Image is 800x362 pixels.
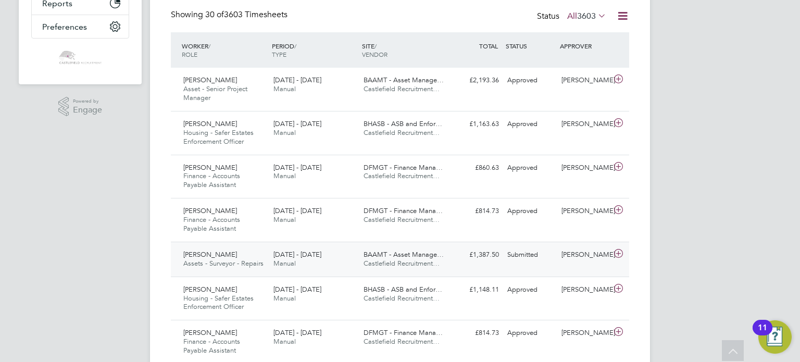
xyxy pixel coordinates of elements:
a: Powered byEngage [58,97,103,117]
span: [DATE] - [DATE] [273,76,321,84]
div: [PERSON_NAME] [557,72,611,89]
div: Approved [503,281,557,298]
div: Showing [171,9,290,20]
span: [DATE] - [DATE] [273,328,321,337]
span: [PERSON_NAME] [183,285,237,294]
span: Finance - Accounts Payable Assistant [183,171,240,189]
span: [DATE] - [DATE] [273,119,321,128]
span: Manual [273,128,296,137]
div: [PERSON_NAME] [557,281,611,298]
div: STATUS [503,36,557,55]
a: Go to home page [31,49,129,66]
span: / [294,42,296,50]
span: Castlefield Recruitment… [364,215,440,224]
div: [PERSON_NAME] [557,159,611,177]
span: [DATE] - [DATE] [273,163,321,172]
div: SITE [359,36,449,64]
span: BHASB - ASB and Enfor… [364,285,442,294]
span: [DATE] - [DATE] [273,285,321,294]
span: BHASB - ASB and Enfor… [364,119,442,128]
span: DFMGT - Finance Mana… [364,206,443,215]
div: Submitted [503,246,557,264]
div: £1,387.50 [449,246,503,264]
div: [PERSON_NAME] [557,203,611,220]
span: [DATE] - [DATE] [273,206,321,215]
span: Castlefield Recruitment… [364,171,440,180]
span: Manual [273,84,296,93]
div: £2,193.36 [449,72,503,89]
span: DFMGT - Finance Mana… [364,163,443,172]
span: / [208,42,210,50]
span: TYPE [272,50,286,58]
div: Approved [503,203,557,220]
span: BAAMT - Asset Manage… [364,250,444,259]
button: Preferences [32,15,129,38]
span: BAAMT - Asset Manage… [364,76,444,84]
div: APPROVER [557,36,611,55]
span: Finance - Accounts Payable Assistant [183,337,240,355]
span: Manual [273,337,296,346]
span: VENDOR [362,50,387,58]
span: Housing - Safer Estates Enforcement Officer [183,128,254,146]
span: Assets - Surveyor - Repairs [183,259,264,268]
div: PERIOD [269,36,359,64]
span: / [374,42,377,50]
span: Powered by [73,97,102,106]
span: Castlefield Recruitment… [364,294,440,303]
span: Manual [273,259,296,268]
div: £814.73 [449,324,503,342]
div: [PERSON_NAME] [557,324,611,342]
span: Housing - Safer Estates Enforcement Officer [183,294,254,311]
div: Approved [503,72,557,89]
div: Approved [503,116,557,133]
span: 3603 [577,11,596,21]
span: DFMGT - Finance Mana… [364,328,443,337]
div: £1,163.63 [449,116,503,133]
div: WORKER [179,36,269,64]
span: [DATE] - [DATE] [273,250,321,259]
span: 3603 Timesheets [205,9,287,20]
span: Preferences [42,22,87,32]
span: Manual [273,171,296,180]
span: Castlefield Recruitment… [364,337,440,346]
div: £814.73 [449,203,503,220]
div: Status [537,9,608,24]
span: Finance - Accounts Payable Assistant [183,215,240,233]
span: Castlefield Recruitment… [364,84,440,93]
div: Approved [503,324,557,342]
label: All [567,11,606,21]
div: £1,148.11 [449,281,503,298]
div: 11 [758,328,767,341]
span: [PERSON_NAME] [183,119,237,128]
span: Castlefield Recruitment… [364,259,440,268]
span: Castlefield Recruitment… [364,128,440,137]
span: 30 of [205,9,224,20]
div: [PERSON_NAME] [557,116,611,133]
button: Open Resource Center, 11 new notifications [758,320,792,354]
div: [PERSON_NAME] [557,246,611,264]
div: Approved [503,159,557,177]
span: [PERSON_NAME] [183,328,237,337]
span: Manual [273,215,296,224]
span: Engage [73,106,102,115]
span: [PERSON_NAME] [183,206,237,215]
span: Manual [273,294,296,303]
span: TOTAL [479,42,498,50]
span: [PERSON_NAME] [183,76,237,84]
img: castlefieldrecruitment-logo-retina.png [58,49,102,66]
span: [PERSON_NAME] [183,250,237,259]
span: ROLE [182,50,197,58]
span: [PERSON_NAME] [183,163,237,172]
span: Asset - Senior Project Manager [183,84,247,102]
div: £860.63 [449,159,503,177]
